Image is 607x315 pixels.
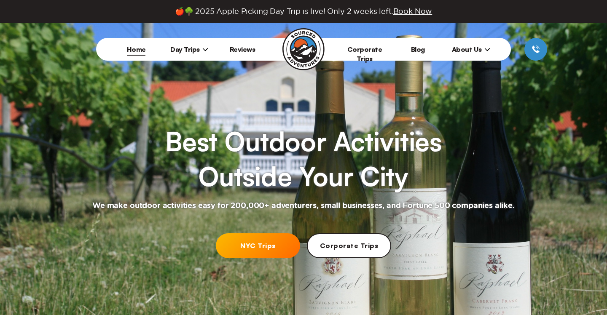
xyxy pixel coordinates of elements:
h1: Best Outdoor Activities Outside Your City [165,124,442,194]
a: NYC Trips [216,233,300,258]
span: Book Now [393,7,432,15]
a: Home [127,45,146,53]
span: Day Trips [170,45,208,53]
a: Reviews [230,45,255,53]
span: About Us [452,45,490,53]
a: Corporate Trips [347,45,382,63]
span: 🍎🌳 2025 Apple Picking Day Trip is live! Only 2 weeks left. [175,7,432,16]
img: Sourced Adventures company logo [282,28,325,70]
h2: We make outdoor activities easy for 200,000+ adventurers, small businesses, and Fortune 500 compa... [92,201,515,211]
a: Corporate Trips [307,233,391,258]
a: Blog [411,45,425,53]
